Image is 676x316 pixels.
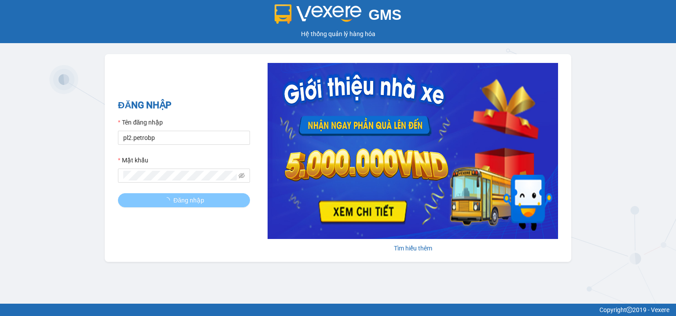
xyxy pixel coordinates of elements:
div: Tìm hiểu thêm [268,243,558,253]
a: GMS [275,13,402,20]
span: loading [164,197,173,203]
label: Tên đăng nhập [118,118,163,127]
span: GMS [368,7,401,23]
img: banner-0 [268,63,558,239]
input: Mật khẩu [123,171,237,180]
span: Đăng nhập [173,195,204,205]
span: copyright [626,307,632,313]
img: logo 2 [275,4,362,24]
input: Tên đăng nhập [118,131,250,145]
div: Copyright 2019 - Vexere [7,305,669,315]
button: Đăng nhập [118,193,250,207]
h2: ĐĂNG NHẬP [118,98,250,113]
span: eye-invisible [239,173,245,179]
label: Mật khẩu [118,155,148,165]
div: Hệ thống quản lý hàng hóa [2,29,674,39]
